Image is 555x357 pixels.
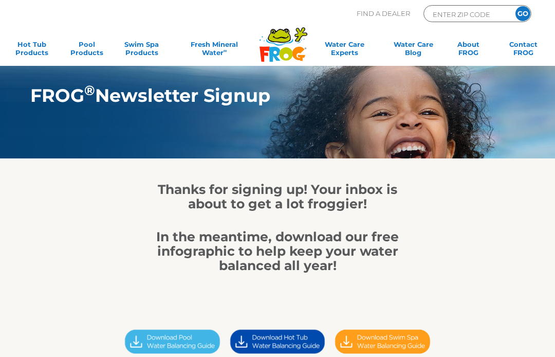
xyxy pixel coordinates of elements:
a: ContactFROG [502,40,545,61]
strong: In the meantime, download our free infographic to help keep your water balanced all year! [156,229,399,273]
p: Find A Dealer [357,5,410,22]
a: Water CareBlog [392,40,435,61]
img: Download Button (Hot Tub) [225,327,330,356]
input: Zip Code Form [432,8,501,20]
img: Download Button (Swim Spa) [330,327,435,356]
h1: FROG Newsletter Signup [30,85,488,106]
strong: Thanks for signing up! Your inbox is about to get a lot froggier! [158,182,397,211]
input: GO [515,6,530,21]
img: Download Button POOL [120,327,225,356]
a: Fresh MineralWater∞ [175,40,253,61]
a: Swim SpaProducts [120,40,163,61]
sup: ® [84,82,95,99]
sup: ∞ [224,48,227,53]
a: AboutFROG [447,40,490,61]
a: Hot TubProducts [10,40,53,61]
a: PoolProducts [65,40,108,61]
a: Water CareExperts [309,40,380,61]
